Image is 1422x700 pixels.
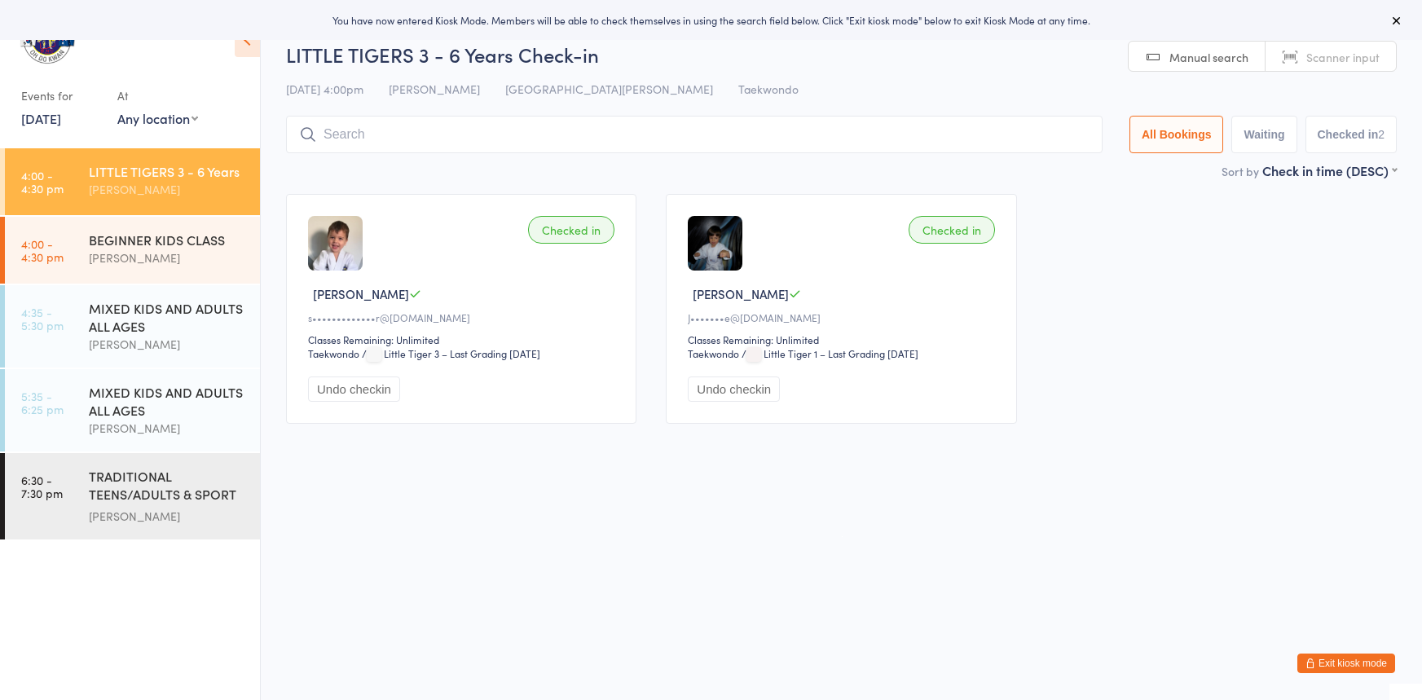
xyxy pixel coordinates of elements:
div: You have now entered Kiosk Mode. Members will be able to check themselves in using the search fie... [26,13,1396,27]
label: Sort by [1222,163,1259,179]
div: TRADITIONAL TEENS/ADULTS & SPORT TRAINING [89,467,246,507]
time: 4:00 - 4:30 pm [21,237,64,263]
span: [PERSON_NAME] [389,81,480,97]
img: image1724921411.png [308,216,363,271]
time: 4:00 - 4:30 pm [21,169,64,195]
div: Classes Remaining: Unlimited [688,332,999,346]
div: J•••••••e@[DOMAIN_NAME] [688,310,999,324]
div: MIXED KIDS AND ADULTS ALL AGES [89,383,246,419]
div: [PERSON_NAME] [89,180,246,199]
div: Taekwondo [688,346,739,360]
div: Events for [21,82,101,109]
button: Undo checkin [688,376,780,402]
div: [PERSON_NAME] [89,249,246,267]
button: Exit kiosk mode [1297,654,1395,673]
div: 2 [1378,128,1385,141]
div: BEGINNER KIDS CLASS [89,231,246,249]
div: Checked in [528,216,614,244]
span: [DATE] 4:00pm [286,81,363,97]
div: At [117,82,198,109]
time: 5:35 - 6:25 pm [21,390,64,416]
div: Checked in [909,216,995,244]
div: s•••••••••••••r@[DOMAIN_NAME] [308,310,619,324]
div: MIXED KIDS AND ADULTS ALL AGES [89,299,246,335]
div: Check in time (DESC) [1262,161,1397,179]
a: 4:00 -4:30 pmLITTLE TIGERS 3 - 6 Years[PERSON_NAME] [5,148,260,215]
a: 4:00 -4:30 pmBEGINNER KIDS CLASS[PERSON_NAME] [5,217,260,284]
span: / Little Tiger 3 – Last Grading [DATE] [362,346,540,360]
button: Undo checkin [308,376,400,402]
span: [PERSON_NAME] [313,285,409,302]
span: [GEOGRAPHIC_DATA][PERSON_NAME] [505,81,713,97]
button: Checked in2 [1305,116,1398,153]
span: [PERSON_NAME] [693,285,789,302]
img: image1752484332.png [688,216,742,271]
input: Search [286,116,1103,153]
span: Scanner input [1306,49,1380,65]
a: 4:35 -5:30 pmMIXED KIDS AND ADULTS ALL AGES[PERSON_NAME] [5,285,260,368]
button: Waiting [1231,116,1297,153]
span: Manual search [1169,49,1248,65]
div: Any location [117,109,198,127]
div: [PERSON_NAME] [89,419,246,438]
a: 5:35 -6:25 pmMIXED KIDS AND ADULTS ALL AGES[PERSON_NAME] [5,369,260,451]
button: All Bookings [1129,116,1224,153]
div: Taekwondo [308,346,359,360]
h2: LITTLE TIGERS 3 - 6 Years Check-in [286,41,1397,68]
div: [PERSON_NAME] [89,335,246,354]
span: / Little Tiger 1 – Last Grading [DATE] [742,346,918,360]
div: LITTLE TIGERS 3 - 6 Years [89,162,246,180]
time: 6:30 - 7:30 pm [21,473,63,500]
div: [PERSON_NAME] [89,507,246,526]
a: 6:30 -7:30 pmTRADITIONAL TEENS/ADULTS & SPORT TRAINING[PERSON_NAME] [5,453,260,539]
a: [DATE] [21,109,61,127]
span: Taekwondo [738,81,799,97]
div: Classes Remaining: Unlimited [308,332,619,346]
time: 4:35 - 5:30 pm [21,306,64,332]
